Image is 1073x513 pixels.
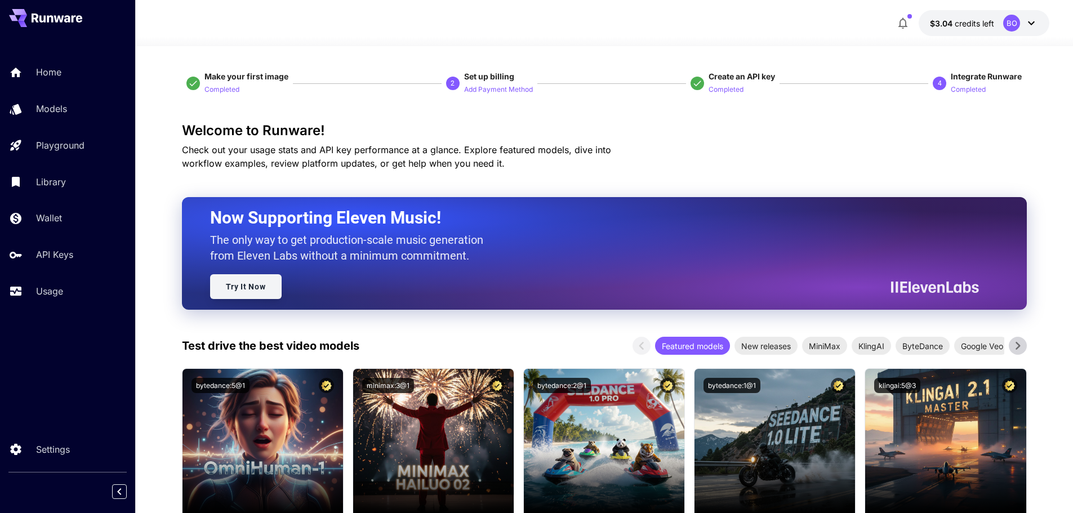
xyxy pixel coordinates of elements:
button: bytedance:5@1 [192,378,250,393]
div: $3.03538 [930,17,994,29]
button: Certified Model – Vetted for best performance and includes a commercial license. [489,378,505,393]
div: MiniMax [802,337,847,355]
span: KlingAI [852,340,891,352]
p: Models [36,102,67,115]
button: klingai:5@3 [874,378,920,393]
p: Settings [36,443,70,456]
button: Completed [709,82,743,96]
span: MiniMax [802,340,847,352]
span: ByteDance [896,340,950,352]
img: alt [865,369,1026,513]
span: credits left [955,19,994,28]
p: API Keys [36,248,73,261]
p: Completed [951,84,986,95]
button: minimax:3@1 [362,378,414,393]
p: Home [36,65,61,79]
button: Collapse sidebar [112,484,127,499]
span: Set up billing [464,72,514,81]
button: Certified Model – Vetted for best performance and includes a commercial license. [660,378,675,393]
p: Test drive the best video models [182,337,359,354]
div: Featured models [655,337,730,355]
button: bytedance:2@1 [533,378,591,393]
button: $3.03538BO [919,10,1049,36]
p: Completed [709,84,743,95]
span: Featured models [655,340,730,352]
a: Try It Now [210,274,282,299]
div: Collapse sidebar [121,481,135,502]
span: Make your first image [204,72,288,81]
span: $3.04 [930,19,955,28]
div: BO [1003,15,1020,32]
span: Check out your usage stats and API key performance at a glance. Explore featured models, dive int... [182,144,611,169]
div: ByteDance [896,337,950,355]
p: Add Payment Method [464,84,533,95]
button: Certified Model – Vetted for best performance and includes a commercial license. [831,378,846,393]
img: alt [182,369,343,513]
div: Google Veo [954,337,1010,355]
img: alt [524,369,684,513]
p: Completed [204,84,239,95]
div: New releases [734,337,798,355]
p: Library [36,175,66,189]
span: New releases [734,340,798,352]
button: Completed [951,82,986,96]
button: Add Payment Method [464,82,533,96]
button: Certified Model – Vetted for best performance and includes a commercial license. [1002,378,1017,393]
div: KlingAI [852,337,891,355]
button: Completed [204,82,239,96]
span: Google Veo [954,340,1010,352]
button: bytedance:1@1 [704,378,760,393]
p: Wallet [36,211,62,225]
img: alt [353,369,514,513]
span: Integrate Runware [951,72,1022,81]
span: Create an API key [709,72,775,81]
h3: Welcome to Runware! [182,123,1027,139]
img: alt [694,369,855,513]
p: The only way to get production-scale music generation from Eleven Labs without a minimum commitment. [210,232,492,264]
p: Usage [36,284,63,298]
h2: Now Supporting Eleven Music! [210,207,970,229]
p: 2 [451,78,455,88]
p: 4 [938,78,942,88]
p: Playground [36,139,84,152]
button: Certified Model – Vetted for best performance and includes a commercial license. [319,378,334,393]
